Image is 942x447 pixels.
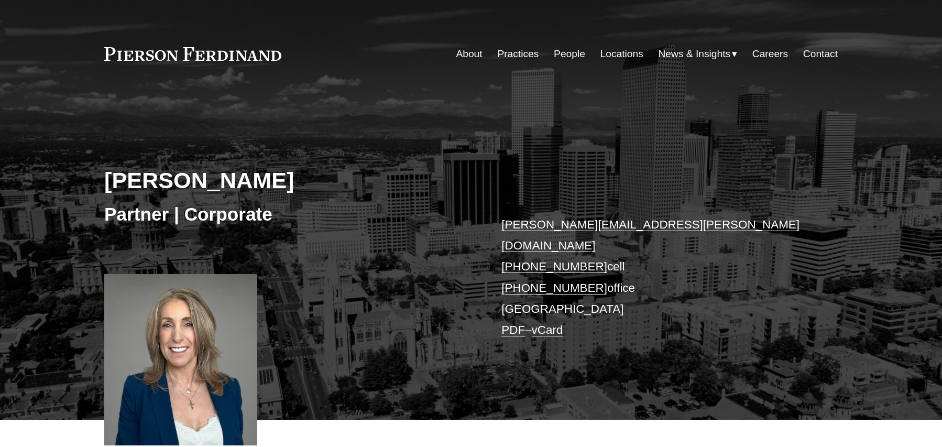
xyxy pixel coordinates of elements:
span: News & Insights [659,45,731,63]
a: [PHONE_NUMBER] [501,281,607,295]
a: [PHONE_NUMBER] [501,260,607,273]
a: Practices [497,44,539,64]
h2: [PERSON_NAME] [104,167,471,194]
a: vCard [532,323,563,336]
a: People [554,44,585,64]
a: About [456,44,482,64]
a: Careers [752,44,788,64]
p: cell office [GEOGRAPHIC_DATA] – [501,214,807,341]
a: Locations [600,44,643,64]
a: [PERSON_NAME][EMAIL_ADDRESS][PERSON_NAME][DOMAIN_NAME] [501,218,799,252]
a: folder dropdown [659,44,738,64]
a: Contact [803,44,838,64]
h3: Partner | Corporate [104,203,471,226]
a: PDF [501,323,525,336]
